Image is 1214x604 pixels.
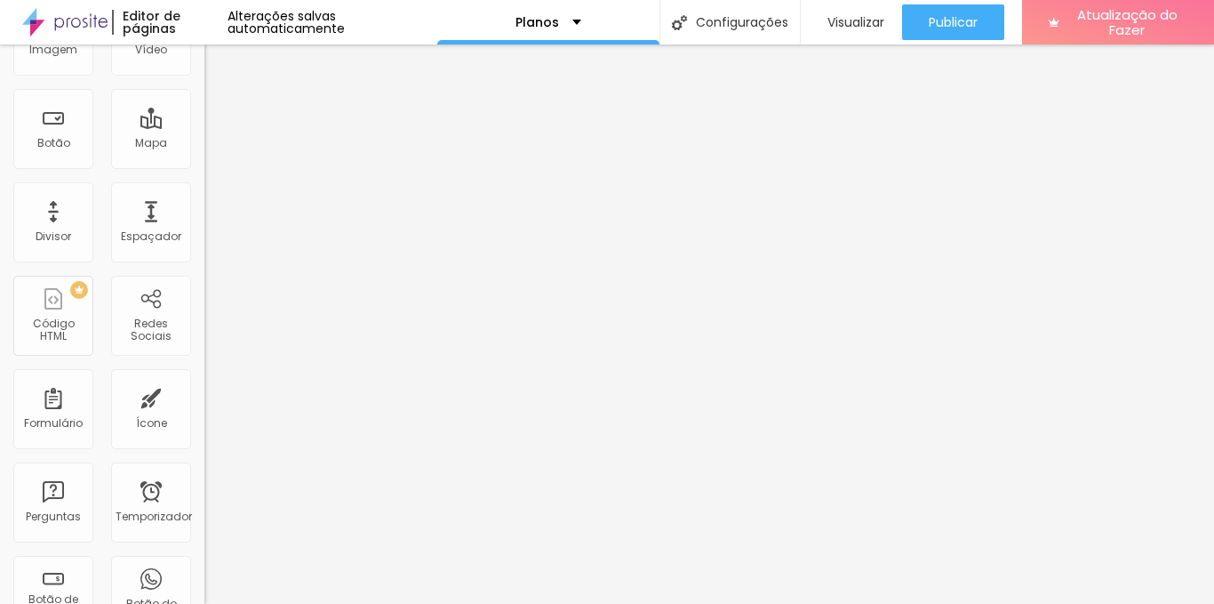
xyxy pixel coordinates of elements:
[37,135,70,150] font: Botão
[696,13,788,31] font: Configurações
[136,415,167,431] font: Ícone
[801,4,902,40] button: Visualizar
[29,42,77,57] font: Imagem
[33,316,75,343] font: Código HTML
[121,229,181,244] font: Espaçador
[672,15,687,30] img: Ícone
[902,4,1004,40] button: Publicar
[135,135,167,150] font: Mapa
[24,415,83,431] font: Formulário
[135,42,167,57] font: Vídeo
[204,44,1214,604] iframe: Editor
[26,509,81,524] font: Perguntas
[929,13,978,31] font: Publicar
[1077,5,1178,39] font: Atualização do Fazer
[131,316,172,343] font: Redes Sociais
[228,7,345,37] font: Alterações salvas automaticamente
[36,229,71,244] font: Divisor
[123,7,180,37] font: Editor de páginas
[116,509,192,524] font: Temporizador
[827,13,884,31] font: Visualizar
[515,13,559,31] font: Planos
